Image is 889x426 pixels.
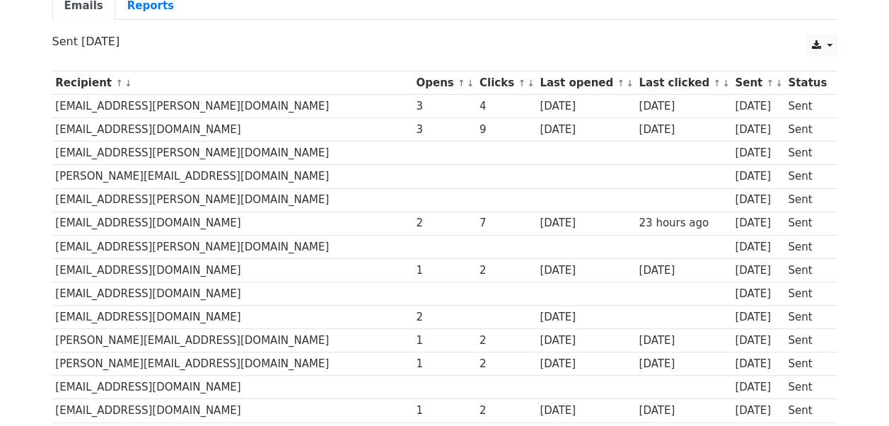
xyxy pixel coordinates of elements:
td: Sent [784,258,830,282]
td: [EMAIL_ADDRESS][DOMAIN_NAME] [52,399,413,422]
th: Status [784,71,830,95]
a: ↑ [766,78,774,88]
td: [EMAIL_ADDRESS][DOMAIN_NAME] [52,212,413,235]
td: [PERSON_NAME][EMAIL_ADDRESS][DOMAIN_NAME] [52,165,413,188]
div: [DATE] [735,286,781,302]
td: Sent [784,95,830,118]
div: 7 [480,215,533,231]
div: [DATE] [540,122,632,138]
th: Clicks [476,71,536,95]
div: 1 [416,333,472,349]
td: Sent [784,399,830,422]
div: [DATE] [639,333,728,349]
th: Last clicked [636,71,732,95]
div: [DATE] [735,333,781,349]
div: 3 [416,122,472,138]
p: Sent [DATE] [52,34,837,49]
td: [PERSON_NAME][EMAIL_ADDRESS][DOMAIN_NAME] [52,329,413,352]
td: Sent [784,118,830,142]
div: [DATE] [735,168,781,185]
div: [DATE] [735,239,781,255]
th: Recipient [52,71,413,95]
div: 2 [416,309,472,326]
div: 1 [416,403,472,419]
div: [DATE] [735,379,781,396]
div: 1 [416,263,472,279]
div: [DATE] [639,263,728,279]
a: ↓ [467,78,475,88]
div: 3 [416,98,472,115]
div: [DATE] [639,98,728,115]
div: 2 [416,215,472,231]
td: [PERSON_NAME][EMAIL_ADDRESS][DOMAIN_NAME] [52,352,413,376]
td: [EMAIL_ADDRESS][DOMAIN_NAME] [52,118,413,142]
div: [DATE] [735,122,781,138]
th: Last opened [536,71,635,95]
td: [EMAIL_ADDRESS][DOMAIN_NAME] [52,258,413,282]
a: ↓ [775,78,783,88]
a: ↓ [527,78,535,88]
a: ↓ [722,78,730,88]
div: [DATE] [540,356,632,372]
div: [DATE] [639,122,728,138]
a: ↑ [713,78,721,88]
div: [DATE] [735,215,781,231]
td: [EMAIL_ADDRESS][DOMAIN_NAME] [52,306,413,329]
div: [DATE] [735,403,781,419]
td: [EMAIL_ADDRESS][PERSON_NAME][DOMAIN_NAME] [52,142,413,165]
div: [DATE] [540,98,632,115]
div: 2 [480,356,533,372]
div: [DATE] [540,403,632,419]
div: [DATE] [735,145,781,161]
a: ↓ [124,78,132,88]
div: 9 [480,122,533,138]
div: 23 hours ago [639,215,728,231]
a: ↑ [617,78,624,88]
div: 2 [480,403,533,419]
td: Sent [784,282,830,305]
td: [EMAIL_ADDRESS][DOMAIN_NAME] [52,376,413,399]
div: 1 [416,356,472,372]
td: Sent [784,352,830,376]
a: ↑ [458,78,465,88]
div: [DATE] [735,98,781,115]
td: Sent [784,376,830,399]
div: [DATE] [540,263,632,279]
th: Sent [731,71,784,95]
td: [EMAIL_ADDRESS][PERSON_NAME][DOMAIN_NAME] [52,188,413,212]
div: [DATE] [735,263,781,279]
div: [DATE] [540,309,632,326]
a: ↓ [626,78,634,88]
td: Sent [784,188,830,212]
div: [DATE] [540,333,632,349]
div: [DATE] [735,356,781,372]
td: Sent [784,142,830,165]
div: [DATE] [735,192,781,208]
a: ↑ [115,78,123,88]
div: 2 [480,333,533,349]
td: [EMAIL_ADDRESS][PERSON_NAME][DOMAIN_NAME] [52,235,413,258]
td: Sent [784,165,830,188]
div: [DATE] [735,309,781,326]
td: Sent [784,235,830,258]
td: Sent [784,306,830,329]
a: ↑ [518,78,525,88]
td: [EMAIL_ADDRESS][PERSON_NAME][DOMAIN_NAME] [52,95,413,118]
div: 4 [480,98,533,115]
td: Sent [784,212,830,235]
td: Sent [784,329,830,352]
div: [DATE] [639,356,728,372]
iframe: Chat Widget [818,358,889,426]
div: [DATE] [540,215,632,231]
td: [EMAIL_ADDRESS][DOMAIN_NAME] [52,282,413,305]
th: Opens [413,71,477,95]
div: 2 [480,263,533,279]
div: [DATE] [639,403,728,419]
